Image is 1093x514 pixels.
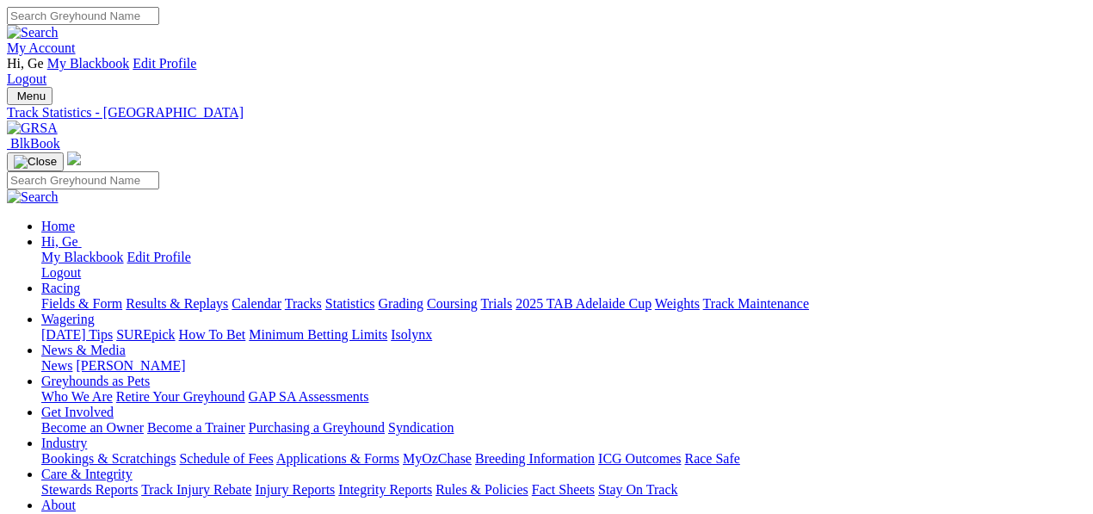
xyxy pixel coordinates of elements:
[41,250,124,264] a: My Blackbook
[41,420,1086,436] div: Get Involved
[41,374,150,388] a: Greyhounds as Pets
[41,250,1086,281] div: Hi, Ge
[41,358,72,373] a: News
[41,451,176,466] a: Bookings & Scratchings
[480,296,512,311] a: Trials
[338,482,432,497] a: Integrity Reports
[7,189,59,205] img: Search
[255,482,335,497] a: Injury Reports
[41,312,95,326] a: Wagering
[598,482,677,497] a: Stay On Track
[7,171,159,189] input: Search
[325,296,375,311] a: Statistics
[41,281,80,295] a: Racing
[684,451,739,466] a: Race Safe
[655,296,700,311] a: Weights
[427,296,478,311] a: Coursing
[7,87,52,105] button: Toggle navigation
[147,420,245,435] a: Become a Trainer
[41,389,1086,405] div: Greyhounds as Pets
[41,296,1086,312] div: Racing
[276,451,399,466] a: Applications & Forms
[41,327,113,342] a: [DATE] Tips
[249,420,385,435] a: Purchasing a Greyhound
[47,56,130,71] a: My Blackbook
[14,155,57,169] img: Close
[41,265,81,280] a: Logout
[41,405,114,419] a: Get Involved
[379,296,423,311] a: Grading
[475,451,595,466] a: Breeding Information
[10,136,60,151] span: BlkBook
[41,296,122,311] a: Fields & Form
[179,327,246,342] a: How To Bet
[532,482,595,497] a: Fact Sheets
[703,296,809,311] a: Track Maintenance
[41,467,133,481] a: Care & Integrity
[249,389,369,404] a: GAP SA Assessments
[41,498,76,512] a: About
[7,25,59,40] img: Search
[41,358,1086,374] div: News & Media
[7,136,60,151] a: BlkBook
[435,482,528,497] a: Rules & Policies
[285,296,322,311] a: Tracks
[41,234,82,249] a: Hi, Ge
[7,121,58,136] img: GRSA
[133,56,196,71] a: Edit Profile
[391,327,432,342] a: Isolynx
[249,327,387,342] a: Minimum Betting Limits
[516,296,651,311] a: 2025 TAB Adelaide Cup
[179,451,273,466] a: Schedule of Fees
[41,482,138,497] a: Stewards Reports
[127,250,191,264] a: Edit Profile
[7,56,44,71] span: Hi, Ge
[116,389,245,404] a: Retire Your Greyhound
[232,296,281,311] a: Calendar
[126,296,228,311] a: Results & Replays
[7,105,1086,121] a: Track Statistics - [GEOGRAPHIC_DATA]
[41,327,1086,343] div: Wagering
[598,451,681,466] a: ICG Outcomes
[141,482,251,497] a: Track Injury Rebate
[403,451,472,466] a: MyOzChase
[41,482,1086,498] div: Care & Integrity
[7,7,159,25] input: Search
[67,152,81,165] img: logo-grsa-white.png
[7,152,64,171] button: Toggle navigation
[17,90,46,102] span: Menu
[41,420,144,435] a: Become an Owner
[41,436,87,450] a: Industry
[7,40,76,55] a: My Account
[41,343,126,357] a: News & Media
[41,234,78,249] span: Hi, Ge
[7,56,1086,87] div: My Account
[388,420,454,435] a: Syndication
[7,71,46,86] a: Logout
[41,451,1086,467] div: Industry
[76,358,185,373] a: [PERSON_NAME]
[116,327,175,342] a: SUREpick
[41,219,75,233] a: Home
[41,389,113,404] a: Who We Are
